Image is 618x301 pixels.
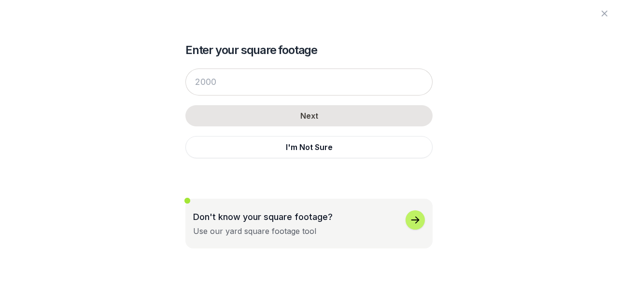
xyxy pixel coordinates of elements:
button: I'm Not Sure [185,136,433,158]
div: Use our yard square footage tool [193,225,316,237]
p: Don't know your square footage? [193,210,333,223]
button: Next [185,105,433,126]
h2: Enter your square footage [185,42,433,58]
input: 2000 [185,68,433,96]
button: Don't know your square footage?Use our yard square footage tool [185,199,433,248]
